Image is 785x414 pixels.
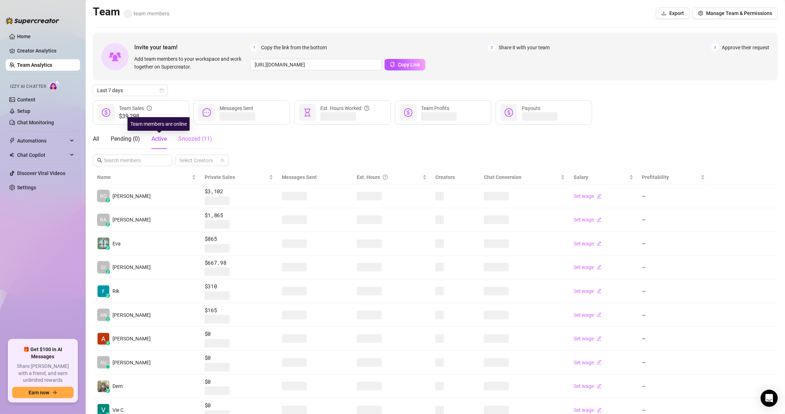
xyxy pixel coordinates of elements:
a: Setup [17,108,30,114]
span: question-circle [364,104,369,112]
td: — [638,327,709,351]
td: — [638,184,709,208]
div: z [106,198,110,203]
span: 2 [488,44,496,51]
a: Discover Viral Videos [17,170,65,176]
span: Copy Link [398,62,420,68]
span: Salary [574,174,588,180]
span: dollar-circle [505,108,513,117]
span: team [220,158,225,163]
span: $39,298 [119,112,152,121]
span: Messages Sent [282,174,317,180]
a: Team Analytics [17,62,52,68]
span: Copy the link from the bottom [261,44,327,51]
span: Eva [112,240,121,248]
span: Vie C. [112,406,125,414]
td: — [638,208,709,232]
div: z [106,294,110,298]
img: Austin Fryberge… [97,333,109,345]
span: Earn now [29,390,49,395]
h2: Team [93,5,170,19]
span: Last 7 days [97,85,164,96]
img: Eva [97,238,109,249]
span: Payouts [522,105,540,111]
span: Izzy AI Chatter [10,83,46,90]
span: $165 [205,306,273,315]
span: AN [100,311,107,319]
a: Set wageedit [574,241,602,246]
img: AI Chatter [49,80,60,91]
span: hourglass [303,108,312,117]
span: [PERSON_NAME] [112,359,151,366]
a: Set wageedit [574,193,602,199]
td: — [638,256,709,280]
span: dollar-circle [404,108,412,117]
span: download [661,11,666,16]
span: [PERSON_NAME] [112,263,151,271]
img: Rik [97,285,109,297]
span: RA [100,216,107,224]
a: Chat Monitoring [17,120,54,125]
span: edit [597,289,602,294]
span: Dem [112,382,122,390]
span: edit [597,336,602,341]
span: AU [100,359,107,366]
div: z [106,270,110,274]
input: Search members [104,156,162,164]
span: Automations [17,135,68,146]
a: Set wageedit [574,383,602,389]
span: 1 [250,44,258,51]
button: Copy Link [385,59,425,70]
a: Set wageedit [574,264,602,270]
span: [PERSON_NAME] [112,216,151,224]
span: calendar [160,88,164,93]
span: $0 [205,354,273,362]
span: message [202,108,211,117]
div: Team Sales [119,104,152,112]
span: Snoozed ( 11 ) [178,135,212,142]
td: — [638,375,709,399]
img: Dem [97,380,109,392]
button: Manage Team & Permissions [692,8,778,19]
a: Content [17,97,35,103]
td: — [638,279,709,303]
span: info-circle [147,104,152,112]
button: Earn nowarrow-right [12,387,74,398]
a: Set wageedit [574,336,602,341]
span: Invite your team! [134,43,250,52]
span: dollar-circle [102,108,110,117]
div: z [106,389,110,393]
div: z [106,246,110,250]
span: Team Profits [421,105,449,111]
div: z [106,317,110,321]
span: $0 [205,401,273,410]
span: GI [101,263,106,271]
span: [PERSON_NAME] [112,311,151,319]
span: 3 [711,44,719,51]
span: [PERSON_NAME] [112,335,151,343]
span: $0 [205,330,273,338]
span: Manage Team & Permissions [706,10,772,16]
th: Name [93,170,200,184]
span: edit [597,265,602,270]
div: Pending ( 0 ) [111,135,140,143]
div: All [93,135,99,143]
span: team members [124,10,170,17]
span: edit [597,312,602,317]
span: edit [597,194,602,199]
span: thunderbolt [9,138,15,144]
span: arrow-right [52,390,57,395]
a: Set wageedit [574,360,602,365]
span: Approve their request [722,44,769,51]
span: Chat Conversion [484,174,521,180]
div: z [106,222,110,226]
th: Creators [431,170,480,184]
img: Chat Copilot [9,153,14,158]
span: $3,102 [205,187,273,196]
span: copy [390,62,395,67]
span: search [97,158,102,163]
a: Home [17,34,31,39]
td: — [638,232,709,256]
a: Set wageedit [574,407,602,413]
span: edit [597,408,602,413]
